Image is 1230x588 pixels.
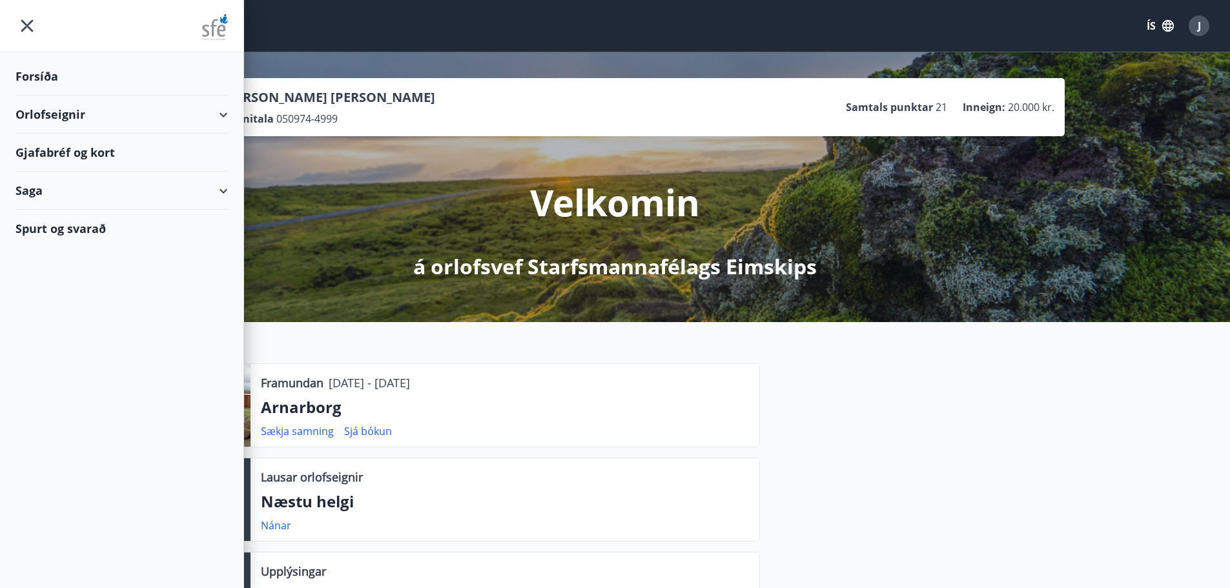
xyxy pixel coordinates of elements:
[1008,100,1054,114] span: 20.000 kr.
[202,14,228,40] img: union_logo
[15,134,228,172] div: Gjafabréf og kort
[223,112,274,126] p: Kennitala
[261,518,291,532] a: Nánar
[15,57,228,96] div: Forsíða
[261,374,323,391] p: Framundan
[261,469,363,485] p: Lausar orlofseignir
[15,14,39,37] button: menu
[963,100,1005,114] p: Inneign :
[329,374,410,391] p: [DATE] - [DATE]
[15,210,228,247] div: Spurt og svarað
[1140,14,1181,37] button: ÍS
[530,177,700,227] p: Velkomin
[1184,10,1215,41] button: J
[261,424,334,438] a: Sækja samning
[846,100,933,114] p: Samtals punktar
[261,396,749,418] p: Arnarborg
[1198,19,1201,33] span: J
[223,88,435,106] p: [PERSON_NAME] [PERSON_NAME]
[261,491,749,512] p: Næstu helgi
[15,96,228,134] div: Orlofseignir
[344,424,392,438] a: Sjá bókun
[276,112,338,126] span: 050974-4999
[936,100,947,114] span: 21
[261,563,326,580] p: Upplýsingar
[15,172,228,210] div: Saga
[413,252,817,281] p: á orlofsvef Starfsmannafélags Eimskips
